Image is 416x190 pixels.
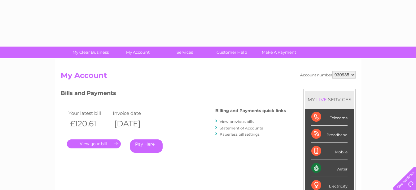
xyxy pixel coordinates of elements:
a: My Account [112,47,163,58]
div: LIVE [315,97,328,102]
div: Mobile [311,143,348,160]
th: £120.61 [67,117,112,130]
h4: Billing and Payments quick links [215,108,286,113]
div: Water [311,160,348,177]
a: Make A Payment [253,47,304,58]
a: Customer Help [206,47,257,58]
a: Pay Here [130,139,163,153]
h3: Bills and Payments [61,89,286,100]
div: Telecoms [311,109,348,126]
h2: My Account [61,71,356,83]
td: Invoice date [111,109,156,117]
a: Services [159,47,210,58]
a: Statement of Accounts [220,126,263,130]
div: MY SERVICES [305,91,354,108]
a: View previous bills [220,119,254,124]
td: Your latest bill [67,109,112,117]
div: Broadband [311,126,348,143]
a: . [67,139,121,148]
a: Paperless bill settings [220,132,260,137]
div: Account number [300,71,356,79]
a: My Clear Business [65,47,116,58]
th: [DATE] [111,117,156,130]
